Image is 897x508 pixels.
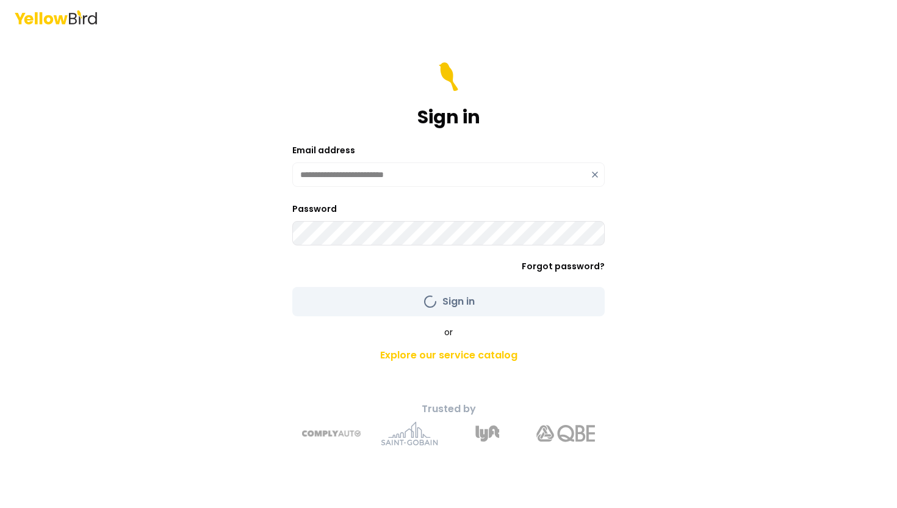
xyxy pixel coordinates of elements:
[417,106,480,128] h1: Sign in
[292,203,337,215] label: Password
[234,402,663,416] p: Trusted by
[444,326,453,338] span: or
[522,260,605,272] a: Forgot password?
[292,144,355,156] label: Email address
[234,343,663,368] a: Explore our service catalog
